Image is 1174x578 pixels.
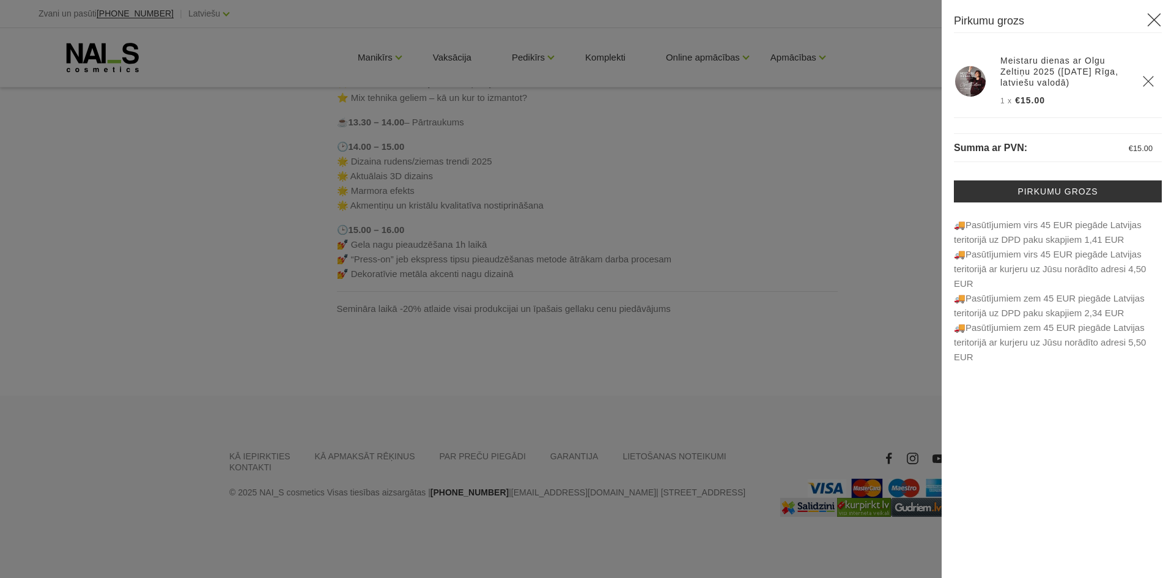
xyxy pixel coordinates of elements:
[954,218,1162,365] p: 🚚Pasūtījumiem virs 45 EUR piegāde Latvijas teritorijā uz DPD paku skapjiem 1,41 EUR 🚚Pasūtī...
[1000,97,1012,105] span: 1 x
[1133,144,1153,153] span: 15.00
[1015,95,1045,105] span: €15.00
[954,143,1027,153] span: Summa ar PVN:
[954,12,1162,33] h3: Pirkumu grozs
[954,180,1162,202] a: Pirkumu grozs
[1129,144,1133,153] span: €
[1142,75,1154,87] a: Delete
[1000,55,1128,88] a: Meistaru dienas ar Olgu Zeltiņu 2025 ([DATE] Rīga, latviešu valodā)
